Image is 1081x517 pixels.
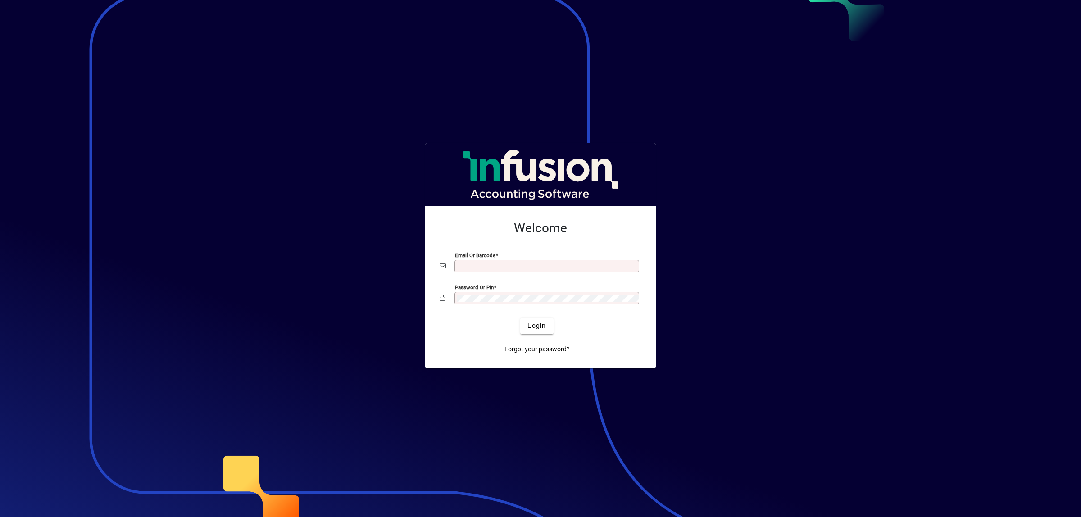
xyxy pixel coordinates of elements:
span: Forgot your password? [504,345,570,354]
mat-label: Email or Barcode [455,252,495,258]
mat-label: Password or Pin [455,284,494,290]
span: Login [527,321,546,331]
button: Login [520,318,553,334]
a: Forgot your password? [501,341,573,358]
h2: Welcome [440,221,641,236]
